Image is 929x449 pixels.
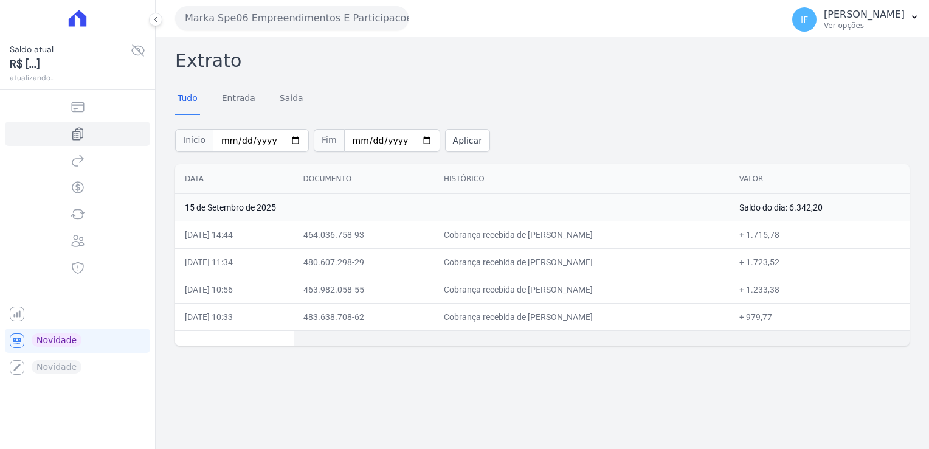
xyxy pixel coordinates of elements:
[10,56,131,72] span: R$ [...]
[294,303,434,330] td: 483.638.708-62
[445,129,490,152] button: Aplicar
[824,9,905,21] p: [PERSON_NAME]
[782,2,929,37] button: IF [PERSON_NAME] Ver opções
[10,95,145,380] nav: Sidebar
[730,303,910,330] td: + 979,77
[277,83,306,115] a: Saída
[294,248,434,276] td: 480.607.298-29
[730,193,910,221] td: Saldo do dia: 6.342,20
[10,72,131,83] span: atualizando...
[314,129,344,152] span: Fim
[801,15,808,24] span: IF
[730,164,910,194] th: Valor
[434,164,730,194] th: Histórico
[294,221,434,248] td: 464.036.758-93
[175,248,294,276] td: [DATE] 11:34
[219,83,258,115] a: Entrada
[32,333,81,347] span: Novidade
[175,276,294,303] td: [DATE] 10:56
[824,21,905,30] p: Ver opções
[10,43,131,56] span: Saldo atual
[434,248,730,276] td: Cobrança recebida de [PERSON_NAME]
[294,164,434,194] th: Documento
[730,248,910,276] td: + 1.723,52
[175,6,409,30] button: Marka Spe06 Empreendimentos E Participacoes LTDA
[175,47,910,74] h2: Extrato
[175,129,213,152] span: Início
[5,329,150,353] a: Novidade
[730,276,910,303] td: + 1.233,38
[175,193,730,221] td: 15 de Setembro de 2025
[434,303,730,330] td: Cobrança recebida de [PERSON_NAME]
[730,221,910,248] td: + 1.715,78
[175,83,200,115] a: Tudo
[175,164,294,194] th: Data
[434,276,730,303] td: Cobrança recebida de [PERSON_NAME]
[434,221,730,248] td: Cobrança recebida de [PERSON_NAME]
[175,221,294,248] td: [DATE] 14:44
[294,276,434,303] td: 463.982.058-55
[175,303,294,330] td: [DATE] 10:33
